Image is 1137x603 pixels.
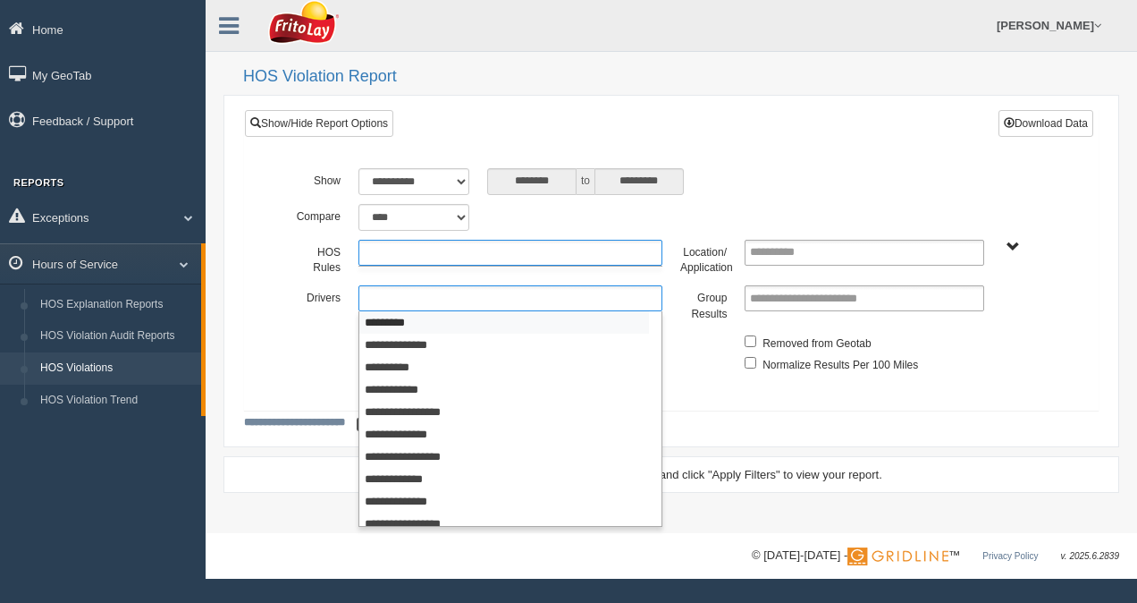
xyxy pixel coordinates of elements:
label: Location/ Application [671,240,736,276]
div: © [DATE]-[DATE] - ™ [752,547,1119,565]
img: Gridline [847,548,948,565]
label: HOS Rules [285,240,350,276]
label: Show [285,168,350,190]
label: Group Results [671,285,736,322]
a: Privacy Policy [982,551,1038,561]
a: HOS Violations [32,352,201,385]
span: to [577,168,594,195]
label: Compare [285,204,350,225]
h2: HOS Violation Report [243,68,1119,86]
a: HOS Violation Audit Reports [32,320,201,352]
button: Download Data [998,110,1093,137]
label: Normalize Results Per 100 Miles [762,352,918,374]
label: Removed from Geotab [762,331,871,352]
span: v. 2025.6.2839 [1061,551,1119,561]
div: Please select your filter options above and click "Apply Filters" to view your report. [240,466,1103,483]
a: HOS Explanation Reports [32,289,201,321]
label: Drivers [285,285,350,307]
a: HOS Violation Trend [32,385,201,417]
a: Show/Hide Report Options [245,110,393,137]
